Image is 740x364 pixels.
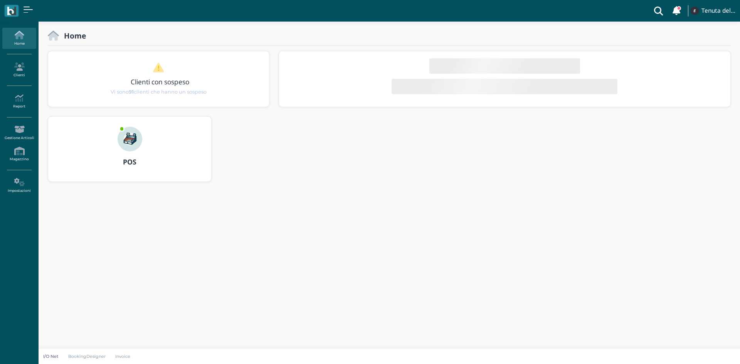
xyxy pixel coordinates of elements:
a: Impostazioni [2,175,36,196]
img: ... [118,127,142,151]
img: logo [7,7,16,15]
iframe: Help widget launcher [685,340,733,357]
a: ... Tenuta del Barco [689,2,735,20]
a: Clienti [2,59,36,81]
img: ... [690,7,699,15]
b: 91 [129,89,134,95]
div: 1 / 1 [48,51,269,107]
a: Clienti con sospeso Vi sono91clienti che hanno un sospeso [63,62,254,96]
span: Vi sono clienti che hanno un sospeso [111,88,207,96]
a: Magazzino [2,144,36,165]
a: ... POS [48,116,212,191]
h2: Home [59,32,86,40]
a: Home [2,28,36,49]
a: Report [2,91,36,112]
h3: Clienti con sospeso [64,78,256,86]
a: Gestione Articoli [2,122,36,143]
b: POS [123,157,136,166]
h4: Tenuta del Barco [701,8,735,14]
